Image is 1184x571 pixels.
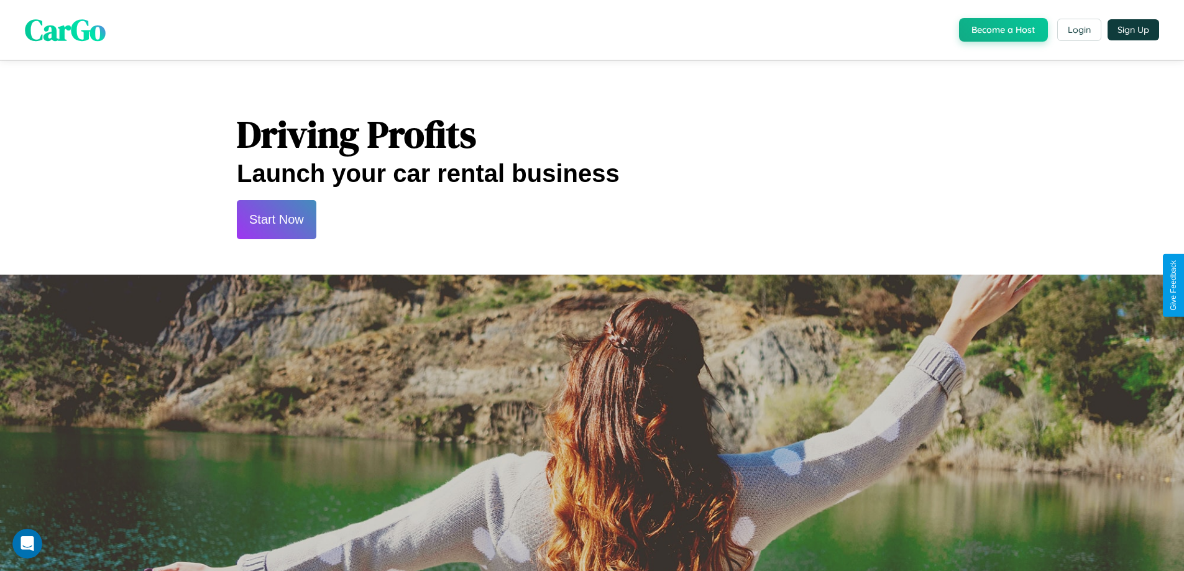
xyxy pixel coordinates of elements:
button: Start Now [237,200,316,239]
span: CarGo [25,9,106,50]
h2: Launch your car rental business [237,160,947,188]
iframe: Intercom live chat [12,529,42,559]
div: Give Feedback [1169,260,1178,311]
button: Login [1057,19,1101,41]
h1: Driving Profits [237,109,947,160]
button: Become a Host [959,18,1048,42]
button: Sign Up [1108,19,1159,40]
